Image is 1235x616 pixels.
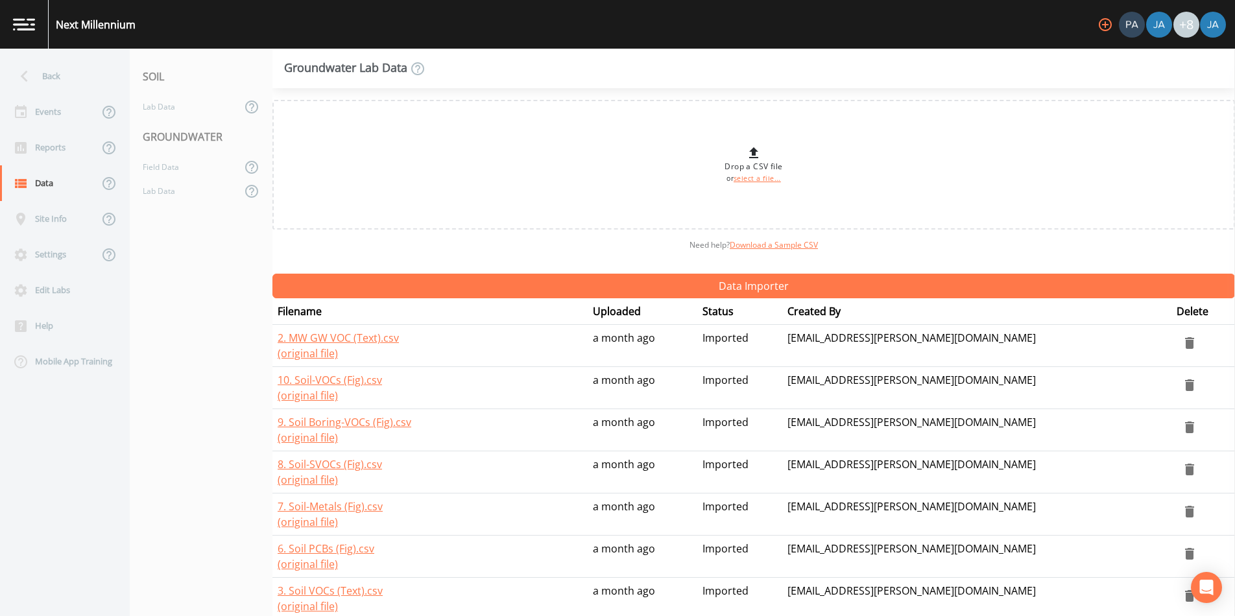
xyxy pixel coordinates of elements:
[278,346,338,361] a: (original file)
[278,541,374,556] a: 6. Soil PCBs (Fig).csv
[782,298,1172,325] th: Created By
[782,536,1172,578] td: [EMAIL_ADDRESS][PERSON_NAME][DOMAIN_NAME]
[782,325,1172,367] td: [EMAIL_ADDRESS][PERSON_NAME][DOMAIN_NAME]
[278,599,338,613] a: (original file)
[1177,372,1203,398] button: delete
[697,367,782,409] td: Imported
[1177,456,1203,482] button: delete
[689,239,818,250] span: Need help?
[1200,12,1226,38] img: 747fbe677637578f4da62891070ad3f4
[588,325,697,367] td: a month ago
[272,298,588,325] th: Filename
[1177,330,1203,356] button: delete
[725,145,782,184] div: Drop a CSV file
[1177,414,1203,440] button: delete
[697,409,782,451] td: Imported
[1145,12,1173,38] div: James Patrick Hogan
[588,298,697,325] th: Uploaded
[588,409,697,451] td: a month ago
[1177,541,1203,567] button: delete
[278,373,382,387] a: 10. Soil-VOCs (Fig).csv
[278,473,338,487] a: (original file)
[588,536,697,578] td: a month ago
[130,179,241,203] a: Lab Data
[1177,499,1203,525] button: delete
[278,431,338,445] a: (original file)
[782,493,1172,536] td: [EMAIL_ADDRESS][PERSON_NAME][DOMAIN_NAME]
[278,499,383,514] a: 7. Soil-Metals (Fig).csv
[278,457,382,471] a: 8. Soil-SVOCs (Fig).csv
[588,367,697,409] td: a month ago
[284,61,426,77] div: Groundwater Lab Data
[782,367,1172,409] td: [EMAIL_ADDRESS][PERSON_NAME][DOMAIN_NAME]
[697,493,782,536] td: Imported
[278,557,338,571] a: (original file)
[278,388,338,403] a: (original file)
[1118,12,1145,38] div: Patrick Caulfield
[272,274,1235,298] button: Data Importer
[697,536,782,578] td: Imported
[697,298,782,325] th: Status
[130,95,241,119] a: Lab Data
[588,451,697,493] td: a month ago
[1173,12,1199,38] div: +8
[588,493,697,536] td: a month ago
[1171,298,1235,325] th: Delete
[726,174,781,183] small: or
[130,58,272,95] div: SOIL
[1146,12,1172,38] img: de60428fbf029cf3ba8fe1992fc15c16
[278,515,338,529] a: (original file)
[13,18,35,30] img: logo
[56,17,136,32] div: Next Millennium
[782,451,1172,493] td: [EMAIL_ADDRESS][PERSON_NAME][DOMAIN_NAME]
[278,415,411,429] a: 9. Soil Boring-VOCs (Fig).csv
[130,119,272,155] div: GROUNDWATER
[130,155,241,179] a: Field Data
[1191,572,1222,603] div: Open Intercom Messenger
[278,584,383,598] a: 3. Soil VOCs (Text).csv
[782,409,1172,451] td: [EMAIL_ADDRESS][PERSON_NAME][DOMAIN_NAME]
[1119,12,1145,38] img: 642d39ac0e0127a36d8cdbc932160316
[697,451,782,493] td: Imported
[1177,583,1203,609] button: delete
[734,174,781,183] a: select a file...
[278,331,399,345] a: 2. MW GW VOC (Text).csv
[697,325,782,367] td: Imported
[730,239,818,250] a: Download a Sample CSV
